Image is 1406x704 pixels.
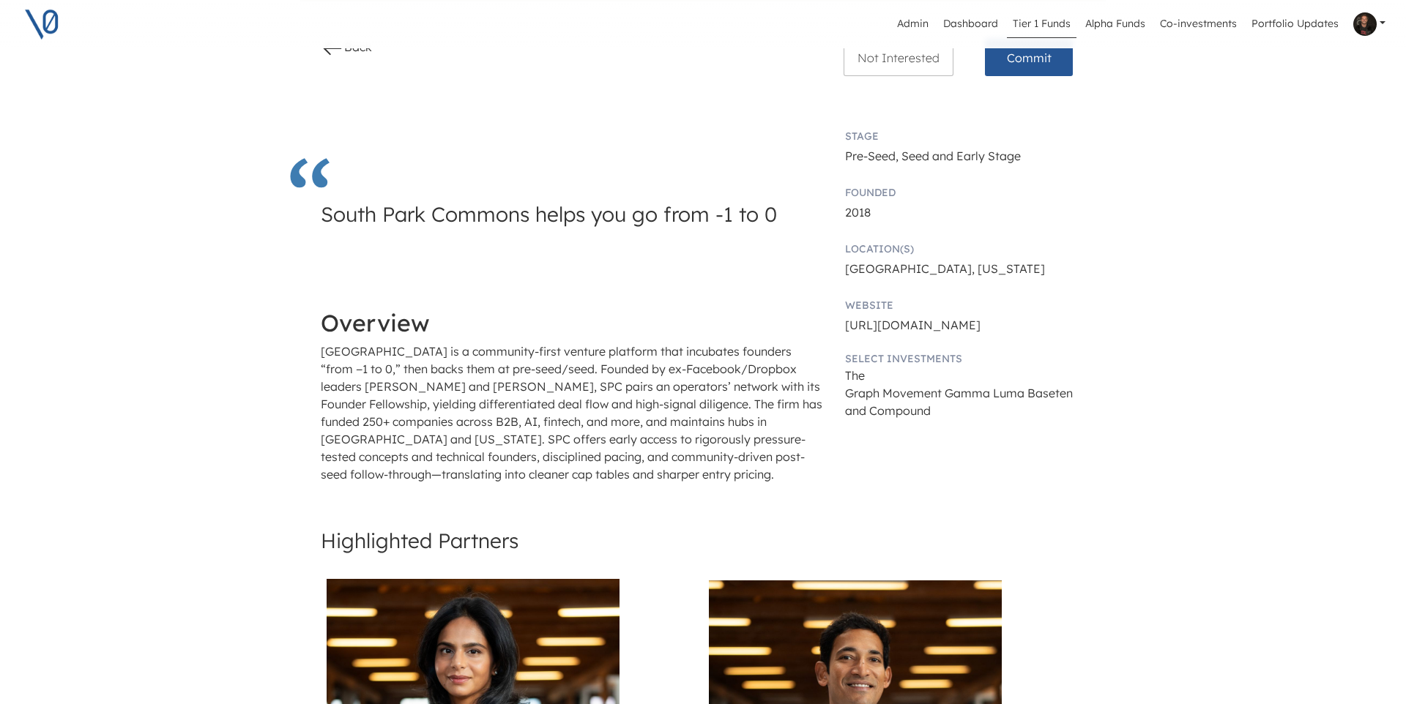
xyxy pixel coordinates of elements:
[985,40,1073,76] button: Commit
[937,10,1004,38] a: Dashboard
[321,309,825,337] h2: Overview
[23,6,60,42] img: V0 logo
[845,298,1085,313] div: Website
[321,530,1085,553] h3: Highlighted Partners
[844,40,953,76] button: Not Interested
[845,368,879,400] span: The Graph
[1154,10,1243,38] a: Co-investments
[1007,10,1076,38] a: Tier 1 Funds
[891,10,934,38] a: Admin
[845,318,981,332] a: [URL][DOMAIN_NAME]
[321,40,372,54] a: Back
[1246,10,1344,38] a: Portfolio Updates
[845,129,1085,144] div: Stage
[1353,12,1377,36] img: Profile
[321,202,789,262] h3: South Park Commons helps you go from -1 to 0
[1079,10,1151,38] a: Alpha Funds
[882,386,942,400] span: Movement
[845,241,1085,257] div: Location(s)
[321,342,825,483] p: [GEOGRAPHIC_DATA] is a community-first venture platform that incubates founders “from −1 to 0,” t...
[845,205,871,220] span: 2018
[845,351,1085,367] div: Select Investments
[845,261,1045,276] span: [GEOGRAPHIC_DATA], [US_STATE]
[845,149,1021,163] span: Pre-Seed, Seed and Early Stage
[993,386,1024,400] span: Luma
[945,386,990,400] span: Gamma
[845,185,1085,201] div: Founded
